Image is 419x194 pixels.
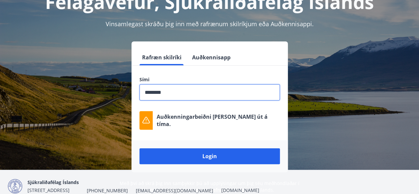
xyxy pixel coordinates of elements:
p: Auðkenningarbeiðni [PERSON_NAME] út á tíma. [157,113,280,128]
span: [PHONE_NUMBER] [87,187,128,194]
button: Login [139,148,280,164]
span: Vinsamlegast skráðu þig inn með rafrænum skilríkjum eða Auðkennisappi. [106,20,314,28]
button: Rafræn skilríki [139,49,184,65]
span: [EMAIL_ADDRESS][DOMAIN_NAME] [136,187,213,194]
img: d7T4au2pYIU9thVz4WmmUT9xvMNnFvdnscGDOPEg.png [8,179,22,193]
label: Sími [139,76,280,83]
a: [DOMAIN_NAME] [221,187,259,193]
span: [STREET_ADDRESS] [27,187,70,193]
span: Sjúkraliðafélag Íslands [27,179,79,185]
button: Auðkennisapp [189,49,233,65]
